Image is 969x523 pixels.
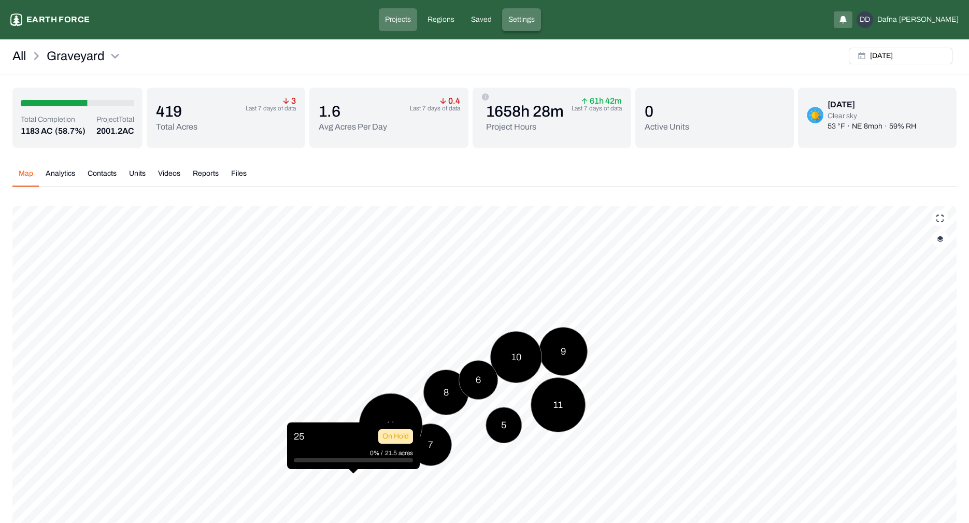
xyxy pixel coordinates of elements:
[283,98,289,104] img: arrow
[828,98,916,111] div: [DATE]
[857,11,959,28] button: DDDafna[PERSON_NAME]
[39,168,81,187] button: Analytics
[427,15,454,25] p: Regions
[502,8,541,31] a: Settings
[47,48,105,64] p: Graveyard
[828,121,845,132] p: 53 °F
[486,102,564,121] p: 1658h 28m
[423,370,469,415] button: 8
[849,48,952,64] button: [DATE]
[459,360,498,400] button: 6
[152,168,187,187] button: Videos
[539,327,588,376] button: 9
[828,111,916,121] p: Clear sky
[96,125,134,137] p: 2001.2 AC
[156,102,197,121] p: 419
[465,8,498,31] a: Saved
[490,331,542,383] button: 10
[379,8,417,31] a: Projects
[55,125,85,137] p: (58.7%)
[486,407,522,443] button: 5
[123,168,152,187] button: Units
[319,102,387,121] p: 1.6
[21,125,53,137] p: 1183 AC
[225,168,253,187] button: Files
[581,98,622,104] p: 61h 42m
[885,121,887,132] p: ·
[508,15,535,25] p: Settings
[531,377,586,432] button: 11
[359,393,423,457] button: 14
[385,15,411,25] p: Projects
[937,235,944,243] img: layerIcon
[246,104,296,112] p: Last 7 days of data
[645,121,689,133] p: Active Units
[283,98,296,104] p: 3
[440,98,446,104] img: arrow
[471,15,492,25] p: Saved
[421,8,461,31] a: Regions
[294,429,304,444] p: 25
[319,121,387,133] p: Avg Acres Per Day
[807,107,823,123] img: clear-sky-DDUEQLQN.png
[410,104,460,112] p: Last 7 days of data
[378,429,413,444] div: On Hold
[857,11,873,28] div: DD
[26,13,90,26] p: Earth force
[440,98,460,104] p: 0.4
[847,121,850,132] p: ·
[581,98,588,104] img: arrow
[486,121,564,133] p: Project Hours
[899,15,959,25] span: [PERSON_NAME]
[10,13,22,26] img: earthforce-logo-white-uG4MPadI.svg
[96,115,134,125] p: Project Total
[645,102,689,121] p: 0
[370,448,385,458] p: 0% /
[852,121,882,132] p: NE 8mph
[156,121,197,133] p: Total Acres
[187,168,225,187] button: Reports
[12,48,26,64] a: All
[21,115,85,125] p: Total Completion
[877,15,897,25] span: Dafna
[889,121,916,132] p: 59% RH
[81,168,123,187] button: Contacts
[12,168,39,187] button: Map
[21,125,85,137] button: 1183 AC(58.7%)
[385,448,413,458] p: 21.5 acres
[572,104,622,112] p: Last 7 days of data
[409,423,452,466] button: 7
